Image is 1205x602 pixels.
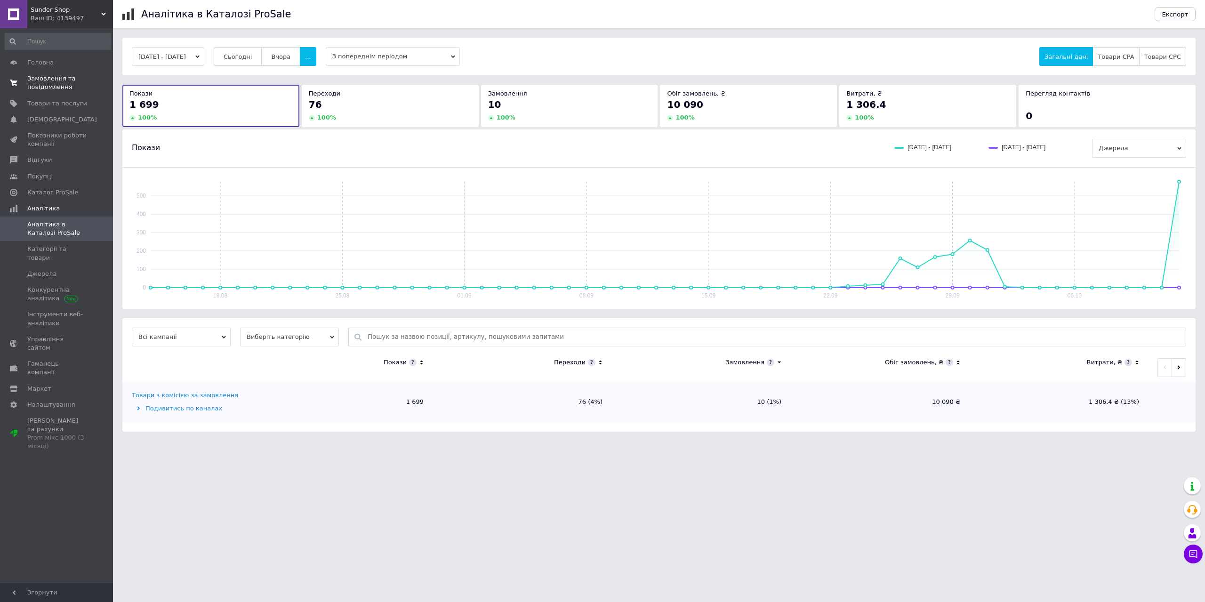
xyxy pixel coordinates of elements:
button: Чат з покупцем [1184,545,1203,563]
button: Вчора [261,47,300,66]
span: Обіг замовлень, ₴ [667,90,725,97]
div: Замовлення [725,358,764,367]
span: ... [305,53,311,60]
span: Всі кампанії [132,328,231,346]
text: 06.10 [1068,292,1082,299]
input: Пошук [5,33,111,50]
text: 15.09 [701,292,715,299]
text: 29.09 [946,292,960,299]
button: Сьогодні [214,47,262,66]
span: Джерела [27,270,56,278]
input: Пошук за назвою позиції, артикулу, пошуковими запитами [368,328,1181,346]
td: 10 090 ₴ [791,382,970,422]
td: 1 699 [254,382,433,422]
span: 10 [488,99,501,110]
span: Показники роботи компанії [27,131,87,148]
span: Sunder Shop [31,6,101,14]
div: Товари з комісією за замовлення [132,391,238,400]
div: Покази [384,358,407,367]
div: Ваш ID: 4139497 [31,14,113,23]
span: Джерела [1092,139,1186,158]
span: Замовлення та повідомлення [27,74,87,91]
span: 1 699 [129,99,159,110]
span: Виберіть категорію [240,328,339,346]
span: 100 % [675,114,694,121]
div: Обіг замовлень, ₴ [885,358,943,367]
span: Товари CPC [1144,53,1181,60]
div: Prom мікс 1000 (3 місяці) [27,433,87,450]
span: 76 [309,99,322,110]
button: [DATE] - [DATE] [132,47,204,66]
span: Управління сайтом [27,335,87,352]
span: 100 % [497,114,515,121]
span: [PERSON_NAME] та рахунки [27,417,87,451]
text: 500 [137,193,146,199]
span: Сьогодні [224,53,252,60]
span: Аналітика [27,204,60,213]
span: 100 % [138,114,157,121]
span: Експорт [1162,11,1189,18]
span: Товари CPA [1098,53,1134,60]
button: Загальні дані [1039,47,1093,66]
span: З попереднім періодом [326,47,460,66]
div: Подивитись по каналах [132,404,252,413]
span: Вчора [271,53,290,60]
td: 1 306.4 ₴ (13%) [970,382,1149,422]
span: [DEMOGRAPHIC_DATA] [27,115,97,124]
span: Аналітика в Каталозі ProSale [27,220,87,237]
button: Товари CPC [1139,47,1186,66]
text: 300 [137,229,146,236]
span: Покупці [27,172,53,181]
span: Конкурентна аналітика [27,286,87,303]
td: 76 (4%) [433,382,612,422]
div: Витрати, ₴ [1086,358,1122,367]
span: Покази [129,90,153,97]
span: Перегляд контактів [1026,90,1090,97]
text: 25.08 [335,292,349,299]
span: Товари та послуги [27,99,87,108]
button: Експорт [1155,7,1196,21]
span: Інструменти веб-аналітики [27,310,87,327]
div: Переходи [554,358,586,367]
span: Каталог ProSale [27,188,78,197]
span: 1 306.4 [846,99,886,110]
text: 0 [143,284,146,291]
span: Головна [27,58,54,67]
span: 100 % [855,114,874,121]
text: 200 [137,248,146,254]
text: 08.09 [579,292,594,299]
span: Витрати, ₴ [846,90,882,97]
span: Покази [132,143,160,153]
span: Переходи [309,90,340,97]
text: 22.09 [823,292,837,299]
td: 10 (1%) [612,382,791,422]
span: Категорії та товари [27,245,87,262]
span: Загальні дані [1044,53,1088,60]
span: 10 090 [667,99,703,110]
text: 100 [137,266,146,273]
span: Відгуки [27,156,52,164]
button: ... [300,47,316,66]
text: 01.09 [458,292,472,299]
button: Товари CPA [1093,47,1139,66]
span: Маркет [27,385,51,393]
span: 100 % [317,114,336,121]
text: 18.08 [213,292,227,299]
span: Гаманець компанії [27,360,87,377]
span: Налаштування [27,401,75,409]
text: 400 [137,211,146,217]
span: 0 [1026,110,1032,121]
span: Замовлення [488,90,527,97]
h1: Аналітика в Каталозі ProSale [141,8,291,20]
